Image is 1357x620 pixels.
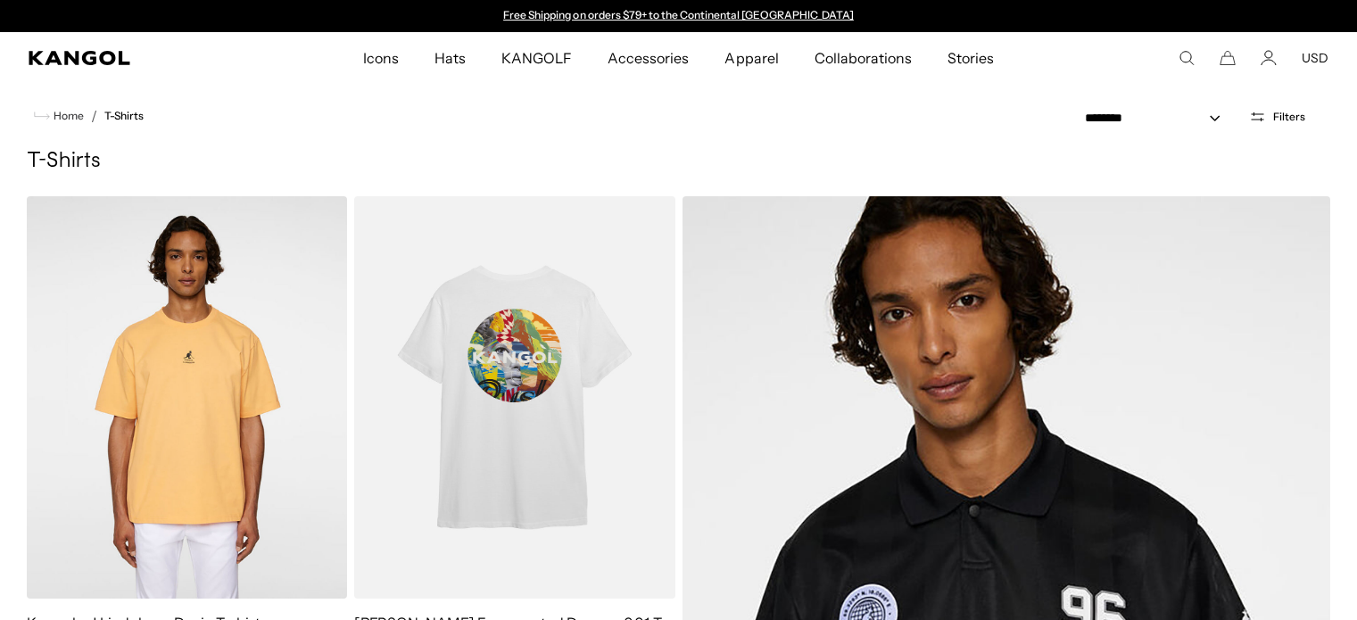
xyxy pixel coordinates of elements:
a: Account [1261,50,1277,66]
span: Icons [363,32,399,84]
a: Collaborations [797,32,930,84]
a: Kangol [29,51,239,65]
span: Stories [947,32,994,84]
summary: Search here [1179,50,1195,66]
a: Free Shipping on orders $79+ to the Continental [GEOGRAPHIC_DATA] [503,8,854,21]
span: Accessories [608,32,689,84]
span: Collaborations [815,32,912,84]
select: Sort by: Featured [1078,109,1238,128]
a: Apparel [707,32,796,84]
span: Hats [434,32,466,84]
a: Home [34,108,84,124]
span: KANGOLF [501,32,572,84]
span: Apparel [724,32,778,84]
img: Kangol x J.Lindeberg Davie T-shirt [27,196,347,599]
a: Icons [345,32,417,84]
a: KANGOLF [484,32,590,84]
slideshow-component: Announcement bar [495,9,863,23]
button: Cart [1220,50,1236,66]
a: Hats [417,32,484,84]
a: Accessories [590,32,707,84]
div: 1 of 2 [495,9,863,23]
div: Announcement [495,9,863,23]
button: Open filters [1238,109,1316,125]
span: Home [50,110,84,122]
span: Filters [1273,111,1305,123]
a: Stories [930,32,1012,84]
li: / [84,105,97,127]
img: Tristan Eaton Fragmented Dreams 001 T-Shirt [354,196,674,599]
h1: T-Shirts [27,148,1330,175]
a: T-Shirts [104,110,144,122]
button: USD [1302,50,1328,66]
